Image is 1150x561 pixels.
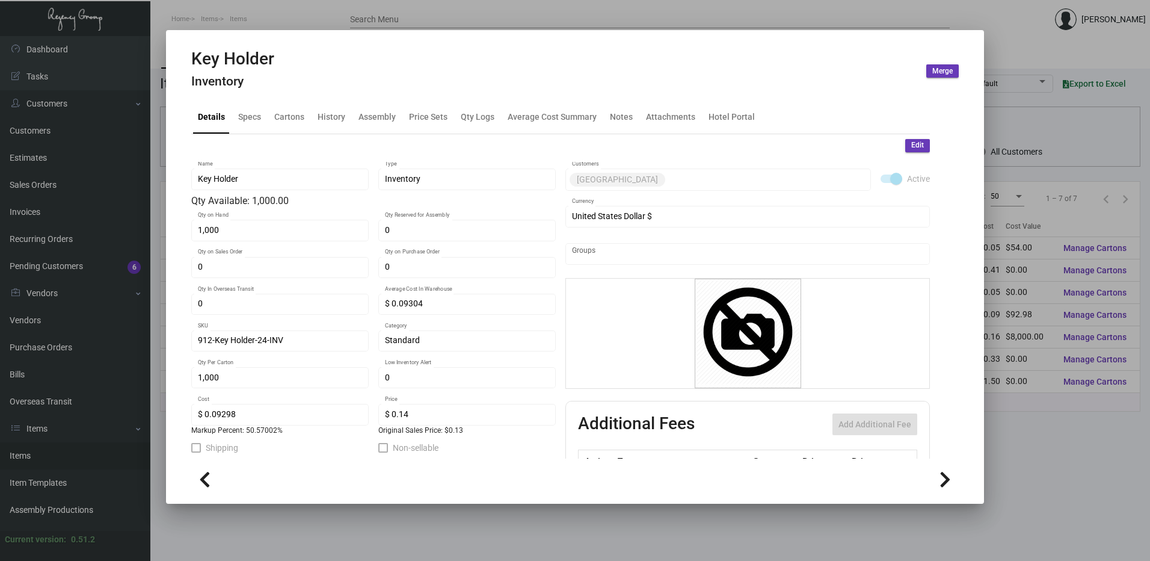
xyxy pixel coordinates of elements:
[206,441,238,455] span: Shipping
[749,450,799,471] th: Cost
[838,420,911,429] span: Add Additional Fee
[610,111,633,123] div: Notes
[508,111,597,123] div: Average Cost Summary
[849,450,903,471] th: Price type
[393,441,438,455] span: Non-sellable
[572,249,924,259] input: Add new..
[274,111,304,123] div: Cartons
[905,139,930,152] button: Edit
[409,111,447,123] div: Price Sets
[907,172,930,186] span: Active
[799,450,849,471] th: Price
[579,450,615,471] th: Active
[358,111,396,123] div: Assembly
[615,450,749,471] th: Type
[5,533,66,546] div: Current version:
[832,414,917,435] button: Add Additional Fee
[198,111,225,123] div: Details
[191,49,274,69] h2: Key Holder
[461,111,494,123] div: Qty Logs
[191,74,274,89] h4: Inventory
[926,64,959,78] button: Merge
[318,111,345,123] div: History
[191,194,556,208] div: Qty Available: 1,000.00
[709,111,755,123] div: Hotel Portal
[238,111,261,123] div: Specs
[71,533,95,546] div: 0.51.2
[570,173,665,187] mat-chip: [GEOGRAPHIC_DATA]
[578,414,695,435] h2: Additional Fees
[911,140,924,150] span: Edit
[932,66,953,76] span: Merge
[646,111,695,123] div: Attachments
[668,175,865,184] input: Add new..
